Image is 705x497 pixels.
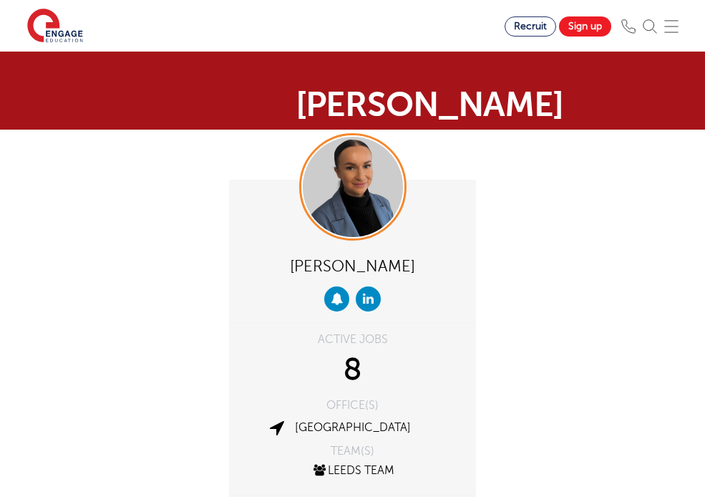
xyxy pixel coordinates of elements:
[621,19,636,34] img: Phone
[296,87,610,122] h1: [PERSON_NAME]
[295,421,411,434] a: [GEOGRAPHIC_DATA]
[240,445,465,457] div: TEAM(S)
[643,19,657,34] img: Search
[240,352,465,388] div: 8
[514,21,547,32] span: Recruit
[311,464,394,477] a: Leeds Team
[240,334,465,345] div: ACTIVE JOBS
[240,400,465,411] div: OFFICE(S)
[27,9,83,44] img: Engage Education
[664,19,679,34] img: Mobile Menu
[505,16,556,37] a: Recruit
[240,251,465,279] div: [PERSON_NAME]
[559,16,611,37] a: Sign up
